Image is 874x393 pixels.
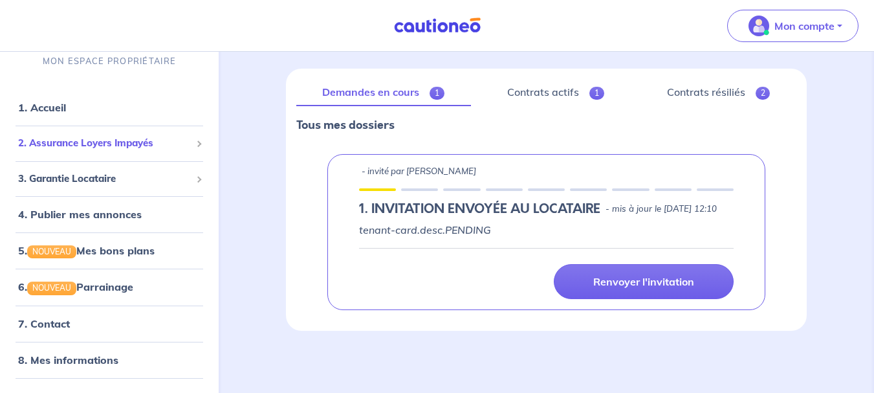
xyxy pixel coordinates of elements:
button: illu_account_valid_menu.svgMon compte [727,10,858,42]
img: illu_account_valid_menu.svg [748,16,769,36]
a: 5.NOUVEAUMes bons plans [18,244,155,257]
p: Mon compte [774,18,835,34]
p: Tous mes dossiers [296,117,796,133]
div: 7. Contact [5,310,213,336]
p: - mis à jour le [DATE] 12:10 [606,203,717,216]
div: 8. Mes informations [5,346,213,372]
div: 4. Publier mes annonces [5,201,213,227]
a: Contrats actifs1 [481,79,631,106]
a: 6.NOUVEAUParrainage [18,280,133,293]
p: MON ESPACE PROPRIÉTAIRE [43,55,176,67]
div: 1. Accueil [5,95,213,120]
div: state: PENDING, Context: IN-LANDLORD [359,201,734,217]
a: 7. Contact [18,317,70,330]
span: 1 [430,87,444,100]
span: 2 [756,87,770,100]
a: Demandes en cours1 [296,79,471,106]
span: 1 [589,87,604,100]
p: tenant-card.desc.PENDING [359,222,734,238]
span: 2. Assurance Loyers Impayés [18,136,191,151]
h5: 1.︎ INVITATION ENVOYÉE AU LOCATAIRE [359,201,600,217]
div: 3. Garantie Locataire [5,166,213,191]
div: 2. Assurance Loyers Impayés [5,131,213,156]
span: 3. Garantie Locataire [18,171,191,186]
a: 1. Accueil [18,101,66,114]
a: 4. Publier mes annonces [18,208,142,221]
p: Renvoyer l'invitation [593,275,694,288]
p: - invité par [PERSON_NAME] [362,165,476,178]
div: 5.NOUVEAUMes bons plans [5,238,213,264]
a: 8. Mes informations [18,353,118,366]
div: 6.NOUVEAUParrainage [5,274,213,300]
img: Cautioneo [389,17,486,34]
a: Renvoyer l'invitation [554,264,734,299]
a: Contrats résiliés2 [640,79,796,106]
